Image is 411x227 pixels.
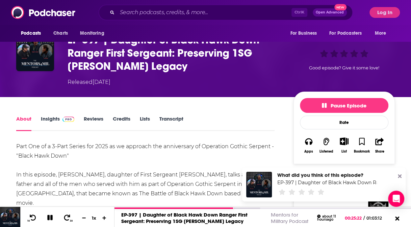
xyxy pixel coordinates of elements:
img: EP-397 | Daughter of Black Hawk Down Ranger First Sergeant: Preserving 1SG Glenn Harris’s Legacy [16,33,54,71]
a: Credits [113,116,130,131]
span: Podcasts [21,29,41,38]
button: Share [371,133,388,158]
span: Open Advanced [316,11,344,14]
button: open menu [325,27,371,40]
span: 10 [27,220,30,222]
button: open menu [75,27,113,40]
h1: EP-397 | Daughter of Black Hawk Down Ranger First Sergeant: Preserving 1SG Glenn Harris’s Legacy [68,33,283,73]
span: Pause Episode [322,102,366,109]
span: New [334,4,346,10]
span: Monitoring [80,29,104,38]
button: open menu [285,27,325,40]
div: Apps [304,150,313,154]
span: Good episode? Give it some love! [309,65,379,70]
div: What did you think of this episode? [277,172,377,178]
img: Podchaser Pro [62,117,74,122]
div: about 11 hours ago [317,215,338,222]
button: Listened [317,133,335,158]
span: For Business [290,29,317,38]
button: Apps [300,133,317,158]
span: More [375,29,386,38]
div: 1 x [88,215,100,221]
a: Charts [49,27,72,40]
a: Reviews [84,116,103,131]
button: open menu [16,27,50,40]
div: List [341,149,347,154]
div: Search podcasts, credits, & more... [99,5,353,20]
a: EP-397 | Daughter of Black Hawk Down Ranger First Sergeant: Preserving 1SG [PERSON_NAME] Legacy [121,212,248,224]
img: Podchaser - Follow, Share and Rate Podcasts [11,6,76,19]
a: Mentors for Military Podcast [271,212,308,224]
div: Show More ButtonList [335,133,353,158]
div: Released [DATE] [68,78,110,86]
div: Rate [300,116,388,129]
span: Charts [53,29,68,38]
div: Bookmark [354,150,370,154]
a: About [16,116,31,131]
a: InsightsPodchaser Pro [41,116,74,131]
button: 30 [61,214,74,222]
span: For Podcasters [329,29,362,38]
div: Listened [319,150,333,154]
button: Bookmark [353,133,370,158]
span: 01:03:12 [365,216,389,221]
a: Lists [140,116,150,131]
span: 00:25:22 [345,216,363,221]
span: 30 [70,220,73,222]
div: Open Intercom Messenger [388,191,404,207]
span: Ctrl K [291,8,307,17]
img: EP-397 | Daughter of Black Hawk Down Ranger First Sergeant: Preserving 1SG Glenn Harris’s Legacy [246,172,272,197]
a: Transcript [159,116,183,131]
button: 10 [26,214,39,222]
button: open menu [370,27,395,40]
span: / [363,216,365,221]
input: Search podcasts, credits, & more... [117,7,291,18]
button: Log In [369,7,400,18]
button: Pause Episode [300,98,388,113]
button: Open AdvancedNew [313,8,347,17]
div: Share [375,150,384,154]
button: Show More Button [337,137,351,145]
